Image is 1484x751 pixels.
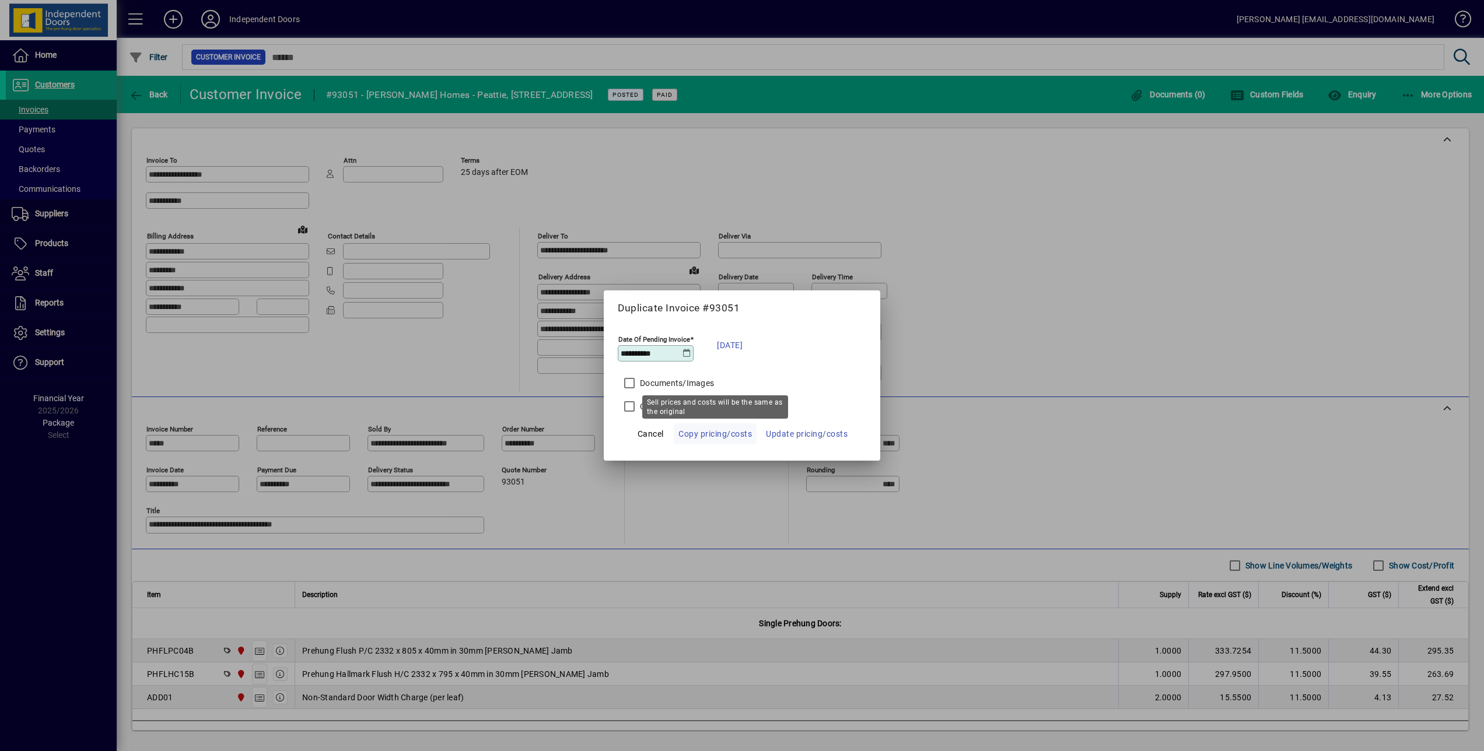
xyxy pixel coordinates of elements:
mat-label: Date Of Pending Invoice [618,335,690,343]
h5: Duplicate Invoice #93051 [618,302,866,314]
button: Update pricing/costs [761,423,852,444]
span: Cancel [638,427,664,441]
span: Copy pricing/costs [678,427,752,441]
button: Cancel [632,423,669,444]
label: Documents/Images [638,377,714,389]
span: Update pricing/costs [766,427,848,441]
div: Sell prices and costs will be the same as the original [642,395,788,419]
button: [DATE] [711,331,748,360]
span: [DATE] [717,338,743,352]
button: Copy pricing/costs [674,423,757,444]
